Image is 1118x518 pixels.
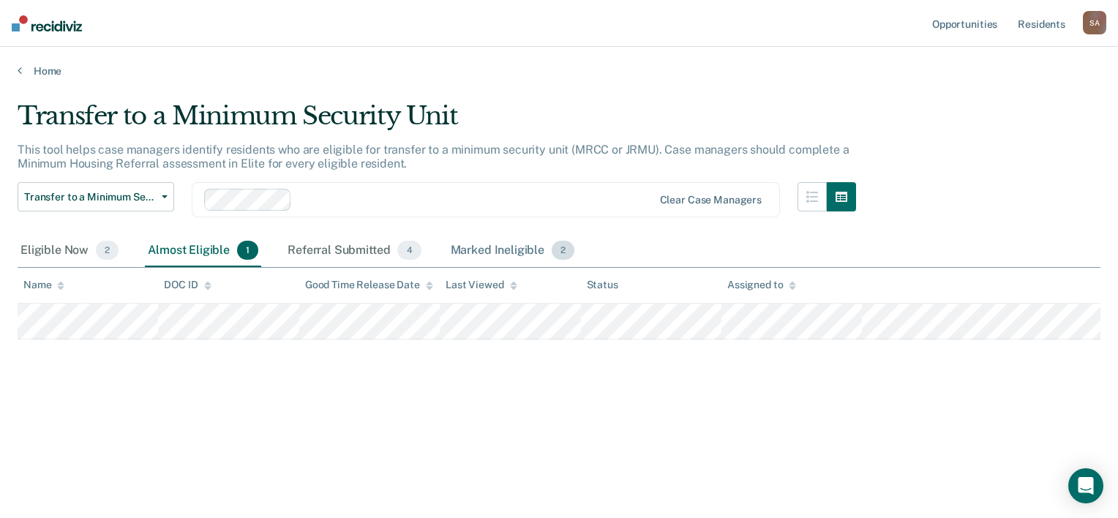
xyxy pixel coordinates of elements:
[164,279,211,291] div: DOC ID
[237,241,258,260] span: 1
[18,235,121,267] div: Eligible Now2
[18,64,1100,78] a: Home
[1083,11,1106,34] button: SA
[18,101,856,143] div: Transfer to a Minimum Security Unit
[145,235,261,267] div: Almost Eligible1
[397,241,421,260] span: 4
[660,194,762,206] div: Clear case managers
[1083,11,1106,34] div: S A
[12,15,82,31] img: Recidiviz
[24,191,156,203] span: Transfer to a Minimum Security Unit
[305,279,433,291] div: Good Time Release Date
[448,235,578,267] div: Marked Ineligible2
[18,143,849,170] p: This tool helps case managers identify residents who are eligible for transfer to a minimum secur...
[96,241,119,260] span: 2
[552,241,574,260] span: 2
[446,279,517,291] div: Last Viewed
[18,182,174,211] button: Transfer to a Minimum Security Unit
[727,279,796,291] div: Assigned to
[23,279,64,291] div: Name
[587,279,618,291] div: Status
[285,235,424,267] div: Referral Submitted4
[1068,468,1103,503] div: Open Intercom Messenger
